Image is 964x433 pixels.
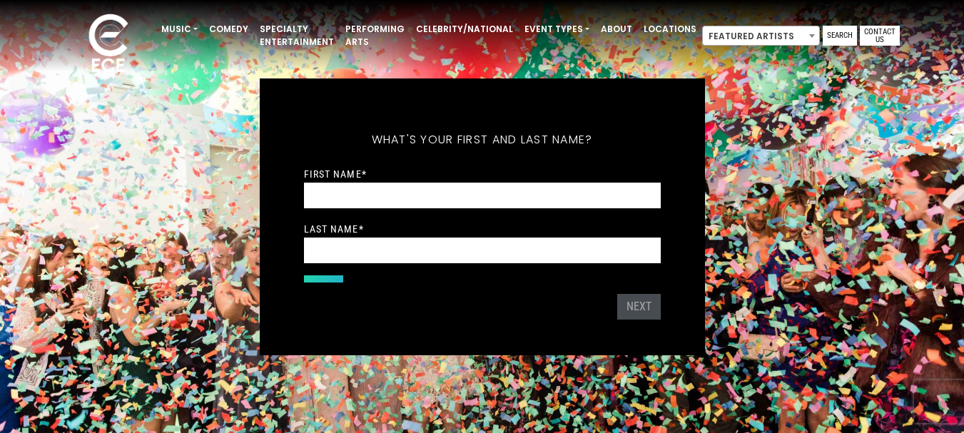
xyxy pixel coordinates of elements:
[304,168,367,180] label: First Name
[304,114,661,165] h5: What's your first and last name?
[860,26,900,46] a: Contact Us
[73,10,144,79] img: ece_new_logo_whitev2-1.png
[203,17,254,41] a: Comedy
[340,17,410,54] a: Performing Arts
[254,17,340,54] a: Specialty Entertainment
[410,17,519,41] a: Celebrity/National
[703,26,819,46] span: Featured Artists
[702,26,820,46] span: Featured Artists
[638,17,702,41] a: Locations
[519,17,595,41] a: Event Types
[823,26,857,46] a: Search
[595,17,638,41] a: About
[156,17,203,41] a: Music
[304,223,364,235] label: Last Name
